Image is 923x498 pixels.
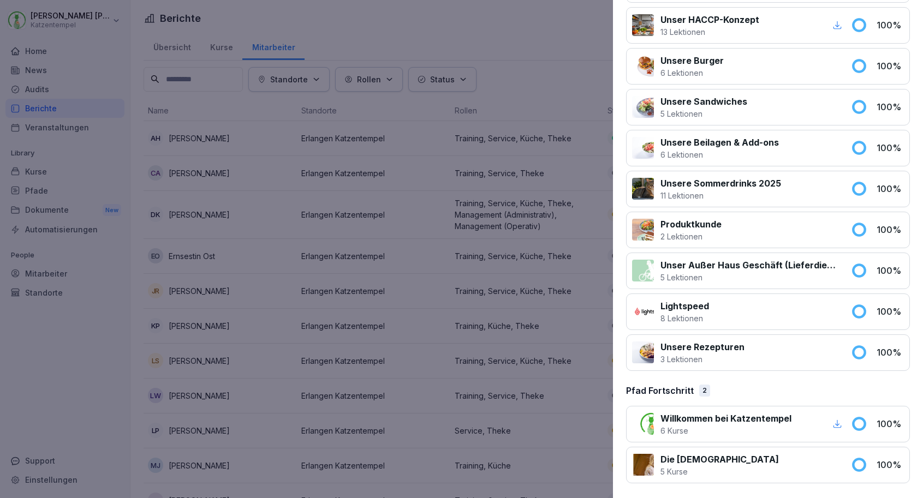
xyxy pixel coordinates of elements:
p: 100 % [877,305,904,318]
p: 100 % [877,19,904,32]
p: Lightspeed [660,299,709,313]
p: 6 Lektionen [660,149,779,160]
p: 6 Kurse [660,425,791,436]
p: Unser HACCP-Konzept [660,13,759,26]
p: Willkommen bei Katzentempel [660,412,791,425]
p: 100 % [877,264,904,277]
p: 6 Lektionen [660,67,724,79]
p: Unser Außer Haus Geschäft (Lieferdienste) [660,259,838,272]
p: 13 Lektionen [660,26,759,38]
p: 100 % [877,223,904,236]
p: 5 Lektionen [660,272,838,283]
p: 8 Lektionen [660,313,709,324]
p: 100 % [877,100,904,113]
p: Produktkunde [660,218,722,231]
p: 5 Kurse [660,466,779,477]
p: 2 Lektionen [660,231,722,242]
p: 3 Lektionen [660,353,745,365]
p: 100 % [877,346,904,359]
p: Die [DEMOGRAPHIC_DATA] [660,453,779,466]
p: Unsere Sommerdrinks 2025 [660,177,781,190]
div: 2 [699,385,710,397]
p: 100 % [877,458,904,471]
p: Unsere Burger [660,54,724,67]
p: 100 % [877,417,904,430]
p: Unsere Beilagen & Add-ons [660,136,779,149]
p: Pfad Fortschritt [626,384,694,397]
p: 5 Lektionen [660,108,747,119]
p: Unsere Sandwiches [660,95,747,108]
p: 100 % [877,141,904,154]
p: Unsere Rezepturen [660,340,745,353]
p: 11 Lektionen [660,190,781,201]
p: 100 % [877,59,904,73]
p: 100 % [877,182,904,195]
